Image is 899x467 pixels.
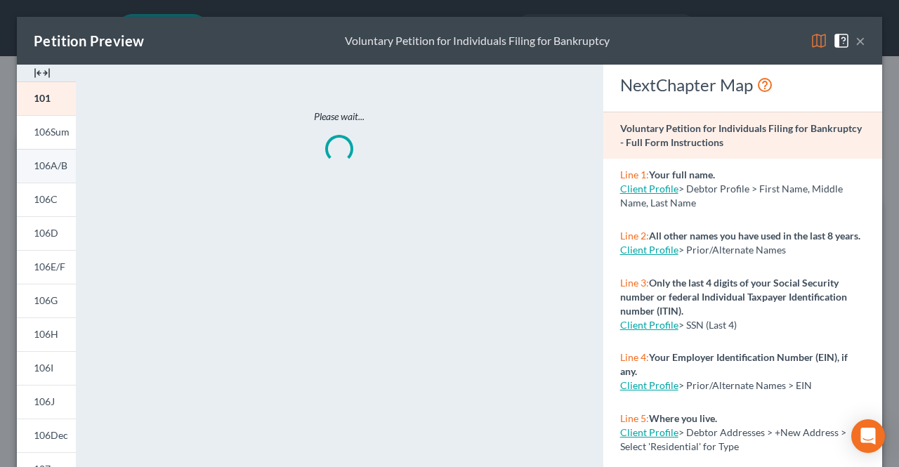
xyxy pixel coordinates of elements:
[678,244,786,256] span: > Prior/Alternate Names
[34,92,51,104] span: 101
[17,115,76,149] a: 106Sum
[620,426,678,438] a: Client Profile
[34,159,67,171] span: 106A/B
[620,426,846,452] span: > Debtor Addresses > +New Address > Select 'Residential' for Type
[34,227,58,239] span: 106D
[620,244,678,256] a: Client Profile
[620,379,678,391] a: Client Profile
[620,351,848,377] strong: Your Employer Identification Number (EIN), if any.
[17,284,76,317] a: 106G
[620,412,649,424] span: Line 5:
[620,230,649,242] span: Line 2:
[620,277,649,289] span: Line 3:
[34,193,58,205] span: 106C
[855,32,865,49] button: ×
[34,395,55,407] span: 106J
[620,351,649,363] span: Line 4:
[649,230,860,242] strong: All other names you have used in the last 8 years.
[851,419,885,453] div: Open Intercom Messenger
[17,183,76,216] a: 106C
[34,294,58,306] span: 106G
[620,169,649,180] span: Line 1:
[34,126,70,138] span: 106Sum
[649,169,715,180] strong: Your full name.
[135,110,544,124] p: Please wait...
[17,351,76,385] a: 106I
[17,419,76,452] a: 106Dec
[34,261,65,272] span: 106E/F
[34,65,51,81] img: expand-e0f6d898513216a626fdd78e52531dac95497ffd26381d4c15ee2fc46db09dca.svg
[620,277,847,317] strong: Only the last 4 digits of your Social Security number or federal Individual Taxpayer Identificati...
[649,412,717,424] strong: Where you live.
[678,319,737,331] span: > SSN (Last 4)
[17,81,76,115] a: 101
[17,385,76,419] a: 106J
[345,33,610,49] div: Voluntary Petition for Individuals Filing for Bankruptcy
[678,379,812,391] span: > Prior/Alternate Names > EIN
[17,216,76,250] a: 106D
[620,319,678,331] a: Client Profile
[34,429,68,441] span: 106Dec
[17,317,76,351] a: 106H
[620,183,678,195] a: Client Profile
[17,250,76,284] a: 106E/F
[34,31,144,51] div: Petition Preview
[620,74,865,96] div: NextChapter Map
[34,362,53,374] span: 106I
[620,183,843,209] span: > Debtor Profile > First Name, Middle Name, Last Name
[833,32,850,49] img: help-close-5ba153eb36485ed6c1ea00a893f15db1cb9b99d6cae46e1a8edb6c62d00a1a76.svg
[811,32,827,49] img: map-eea8200ae884c6f1103ae1953ef3d486a96c86aabb227e865a55264e3737af1f.svg
[17,149,76,183] a: 106A/B
[34,328,58,340] span: 106H
[620,122,862,148] strong: Voluntary Petition for Individuals Filing for Bankruptcy - Full Form Instructions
